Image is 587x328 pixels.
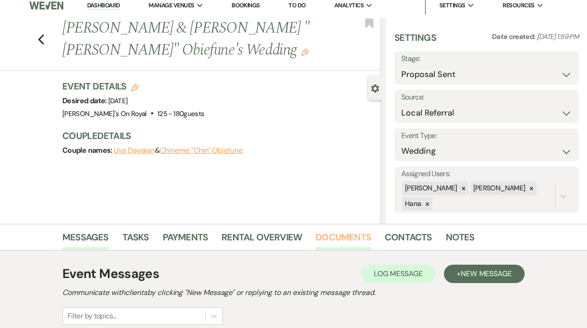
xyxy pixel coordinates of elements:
[122,230,149,250] a: Tasks
[401,129,572,143] label: Event Type:
[439,1,465,10] span: Settings
[394,31,436,51] h3: Settings
[232,1,260,9] a: Bookings
[401,167,572,181] label: Assigned Users:
[62,145,114,155] span: Couple names:
[108,96,127,106] span: [DATE]
[62,264,159,284] h1: Event Messages
[62,109,147,118] span: [PERSON_NAME]'s On Royal
[160,147,243,154] button: Chineme "Chin" Obiefune
[461,269,512,278] span: New Message
[62,129,372,142] h3: Couple Details
[288,1,305,9] a: To Do
[401,52,572,66] label: Stage:
[222,230,302,250] a: Rental Overview
[62,80,204,93] h3: Event Details
[361,265,436,283] button: Log Message
[157,109,204,118] span: 125 - 180 guests
[87,1,120,10] a: Dashboard
[62,17,314,61] h1: [PERSON_NAME] & [PERSON_NAME] "[PERSON_NAME]" Obiefune's Wedding
[537,32,579,41] span: [DATE] 1:59 PM
[316,230,371,250] a: Documents
[471,182,527,195] div: [PERSON_NAME]
[402,182,459,195] div: [PERSON_NAME]
[446,230,475,250] a: Notes
[492,32,537,41] span: Date created:
[385,230,432,250] a: Contacts
[62,96,108,106] span: Desired date:
[374,269,423,278] span: Log Message
[503,1,534,10] span: Resources
[163,230,208,250] a: Payments
[401,91,572,104] label: Source:
[444,265,525,283] button: +New Message
[402,197,422,211] div: Hana
[301,48,309,56] button: Edit
[62,230,109,250] a: Messages
[334,1,364,10] span: Analytics
[67,311,116,322] div: Filter by topics...
[114,147,155,154] button: Uva Dayalan
[62,287,525,298] h2: Communicate with clients by clicking "New Message" or replying to an existing message thread.
[114,146,243,155] span: &
[149,1,194,10] span: Manage Venues
[371,83,379,92] button: Close lead details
